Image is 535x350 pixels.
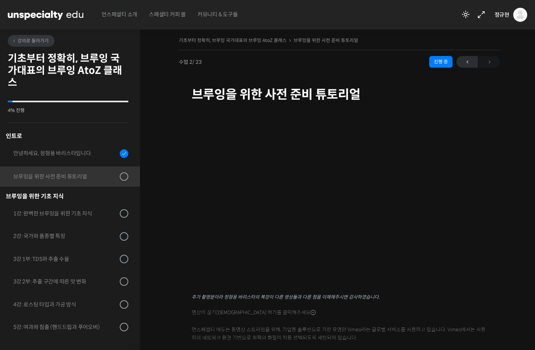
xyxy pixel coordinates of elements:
div: 4강: 로스팅 타입과 가공 방식 [13,300,117,309]
div: 브루잉을 위한 사전 준비 튜토리얼 [13,172,117,181]
div: 5강: 여과와 침출 (핸드드립과 푸어오버) [13,323,117,331]
h3: 인트로 [6,131,128,141]
div: 안녕하세요, 정형용 바리스타입니다. [13,149,117,157]
span: 수업 2 [179,59,202,65]
span: 영상이 끊기[DEMOGRAPHIC_DATA] 여기를 클릭해주세요 [192,310,316,316]
div: 1강: 완벽한 브루잉을 위한 기초 지식 [13,209,117,218]
span: / 23 [192,59,202,65]
h2: 기초부터 정확히, 브루잉 국가대표의 브루잉 AtoZ 클래스 [8,52,128,89]
div: 3강 1부: TDS와 추출 수율 [13,255,117,263]
a: 기초부터 정확히, 브루잉 국가대표의 브루잉 AtoZ 클래스 [179,37,287,43]
span: 강의로 돌아가기 [12,38,49,44]
a: 브루잉을 위한 사전 준비 튜토리얼 [294,37,358,43]
sub: 추가 촬영분이라 정형용 바리스타의 복장이 다른 영상들과 다른 점을 이해해주시면 감사하겠습니다. [192,294,380,300]
span: 정규현 [495,11,509,18]
div: 2강: 국가와 품종별 특징 [13,232,117,240]
a: 강의로 돌아가기 [8,35,54,47]
div: 4% 진행 [8,108,128,113]
div: 3강 2부: 추출 구간에 따른 맛 변화 [13,277,117,286]
a: ←이전 [456,56,478,68]
h1: 브루잉을 위한 사전 준비 튜토리얼 [192,87,487,102]
div: 진행 중 [429,56,453,68]
div: 브루잉을 위한 기초 지식 [6,191,128,201]
span: ← [456,57,478,67]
